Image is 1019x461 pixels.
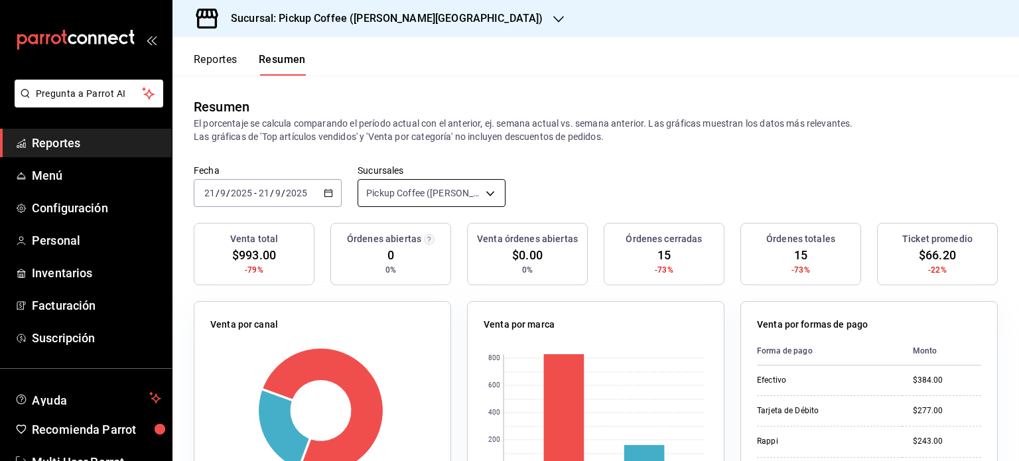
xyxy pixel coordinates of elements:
[9,96,163,110] a: Pregunta a Parrot AI
[757,375,890,386] div: Efectivo
[488,436,500,444] text: 200
[254,188,257,198] span: -
[245,264,263,276] span: -79%
[32,421,161,438] span: Recomienda Parrot
[655,264,673,276] span: -73%
[791,264,810,276] span: -73%
[32,134,161,152] span: Reportes
[794,246,807,264] span: 15
[194,166,342,175] label: Fecha
[220,188,226,198] input: --
[512,246,543,264] span: $0.00
[194,53,306,76] div: navigation tabs
[226,188,230,198] span: /
[387,246,394,264] span: 0
[919,246,956,264] span: $66.20
[913,436,981,447] div: $243.00
[902,337,981,365] th: Monto
[484,318,555,332] p: Venta por marca
[275,188,281,198] input: --
[766,232,835,246] h3: Órdenes totales
[15,80,163,107] button: Pregunta a Parrot AI
[32,166,161,184] span: Menú
[913,405,981,417] div: $277.00
[32,390,144,406] span: Ayuda
[32,296,161,314] span: Facturación
[194,117,998,143] p: El porcentaje se calcula comparando el período actual con el anterior, ej. semana actual vs. sema...
[488,382,500,389] text: 600
[204,188,216,198] input: --
[757,436,890,447] div: Rappi
[32,199,161,217] span: Configuración
[230,232,278,246] h3: Venta total
[32,329,161,347] span: Suscripción
[258,188,270,198] input: --
[902,232,973,246] h3: Ticket promedio
[270,188,274,198] span: /
[194,53,238,76] button: Reportes
[477,232,578,246] h3: Venta órdenes abiertas
[626,232,702,246] h3: Órdenes cerradas
[281,188,285,198] span: /
[757,337,902,365] th: Forma de pago
[757,318,868,332] p: Venta por formas de pago
[358,166,506,175] label: Sucursales
[210,318,278,332] p: Venta por canal
[366,186,481,200] span: Pickup Coffee ([PERSON_NAME][GEOGRAPHIC_DATA])
[928,264,947,276] span: -22%
[488,409,500,417] text: 400
[259,53,306,76] button: Resumen
[347,232,421,246] h3: Órdenes abiertas
[220,11,543,27] h3: Sucursal: Pickup Coffee ([PERSON_NAME][GEOGRAPHIC_DATA])
[194,97,249,117] div: Resumen
[285,188,308,198] input: ----
[32,264,161,282] span: Inventarios
[522,264,533,276] span: 0%
[757,405,890,417] div: Tarjeta de Débito
[216,188,220,198] span: /
[913,375,981,386] div: $384.00
[32,231,161,249] span: Personal
[230,188,253,198] input: ----
[232,246,276,264] span: $993.00
[146,34,157,45] button: open_drawer_menu
[657,246,671,264] span: 15
[385,264,396,276] span: 0%
[488,355,500,362] text: 800
[36,87,143,101] span: Pregunta a Parrot AI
